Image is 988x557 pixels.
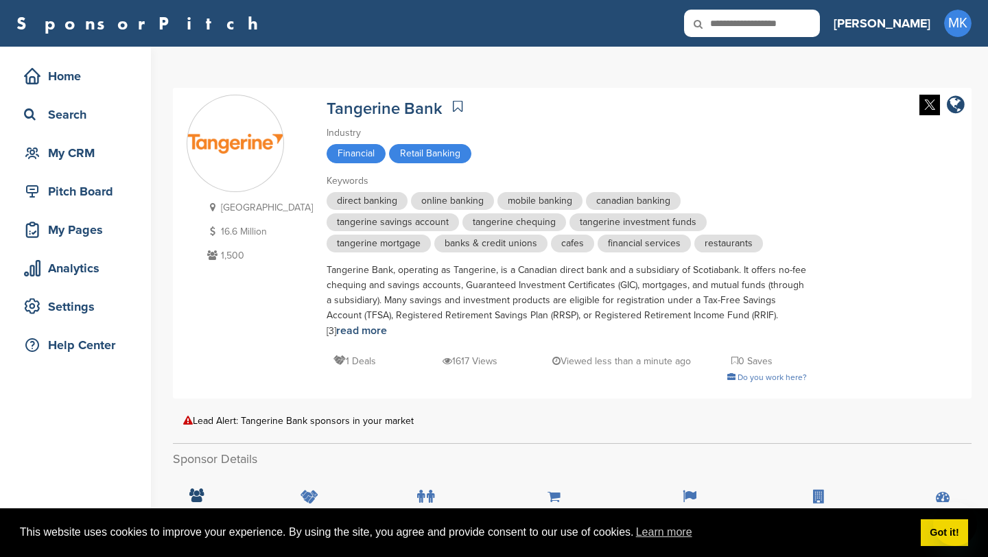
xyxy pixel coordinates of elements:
img: Sponsorpitch & Tangerine Bank [187,134,283,154]
a: My Pages [14,214,137,246]
span: cafes [551,235,594,252]
h2: Sponsor Details [173,450,972,469]
a: read more [336,324,387,337]
span: banks & credit unions [434,235,548,252]
a: Settings [14,291,137,322]
div: My CRM [21,141,137,165]
span: Retail Banking [389,144,471,163]
a: Do you work here? [727,372,807,382]
span: This website uses cookies to improve your experience. By using the site, you agree and provide co... [20,522,910,543]
a: [PERSON_NAME] [834,8,930,38]
div: Help Center [21,333,137,357]
h3: [PERSON_NAME] [834,14,930,33]
p: 1,500 [204,247,313,264]
a: dismiss cookie message [921,519,968,547]
span: Financial [327,144,386,163]
span: canadian banking [586,192,681,210]
div: Keywords [327,174,807,189]
span: tangerine savings account [327,213,459,231]
p: 1 Deals [333,353,376,370]
span: restaurants [694,235,763,252]
a: Pitch Board [14,176,137,207]
div: Pitch Board [21,179,137,204]
p: 1617 Views [443,353,497,370]
a: Analytics [14,252,137,284]
div: Lead Alert: Tangerine Bank sponsors in your market [183,416,961,426]
a: Help Center [14,329,137,361]
a: learn more about cookies [634,522,694,543]
div: Industry [327,126,807,141]
span: financial services [598,235,691,252]
a: company link [947,95,965,117]
p: [GEOGRAPHIC_DATA] [204,199,313,216]
a: Tangerine Bank [327,99,443,119]
span: Do you work here? [738,372,807,382]
span: direct banking [327,192,408,210]
a: SponsorPitch [16,14,267,32]
a: Home [14,60,137,92]
div: Tangerine Bank, operating as Tangerine, is a Canadian direct bank and a subsidiary of Scotiabank.... [327,263,807,339]
a: Search [14,99,137,130]
p: 16.6 Million [204,223,313,240]
p: Viewed less than a minute ago [552,353,691,370]
span: MK [944,10,972,37]
span: tangerine investment funds [569,213,707,231]
span: online banking [411,192,494,210]
div: Search [21,102,137,127]
span: tangerine chequing [462,213,566,231]
div: My Pages [21,217,137,242]
span: tangerine mortgage [327,235,431,252]
div: Analytics [21,256,137,281]
div: Settings [21,294,137,319]
div: Home [21,64,137,88]
img: Twitter white [919,95,940,115]
a: My CRM [14,137,137,169]
p: 0 Saves [731,353,773,370]
iframe: Button to launch messaging window [933,502,977,546]
span: mobile banking [497,192,583,210]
